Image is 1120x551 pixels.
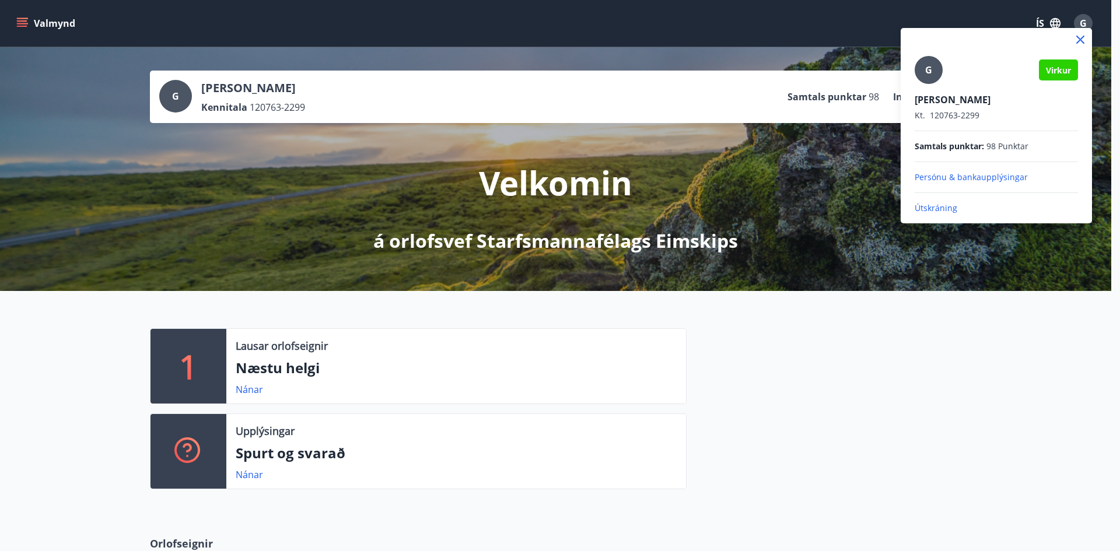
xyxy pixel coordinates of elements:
[915,110,1078,121] p: 120763-2299
[915,202,1078,214] p: Útskráning
[1046,65,1071,76] span: Virkur
[915,141,984,152] span: Samtals punktar :
[915,171,1078,183] p: Persónu & bankaupplýsingar
[915,110,925,121] span: Kt.
[925,64,932,76] span: G
[915,93,1078,106] p: [PERSON_NAME]
[986,141,1028,152] span: 98 Punktar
